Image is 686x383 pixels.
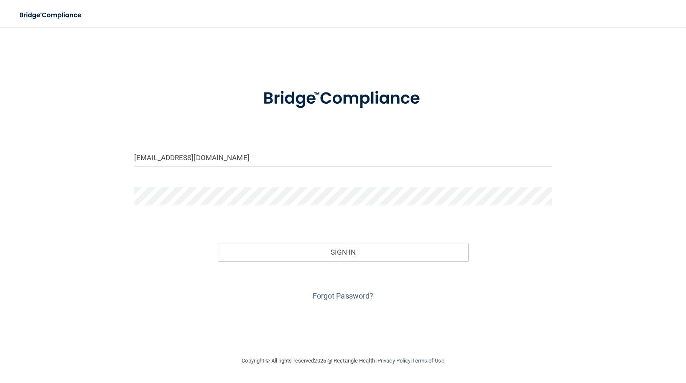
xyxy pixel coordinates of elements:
a: Forgot Password? [313,291,374,300]
img: bridge_compliance_login_screen.278c3ca4.svg [13,7,89,24]
a: Terms of Use [412,357,444,364]
button: Sign In [218,243,468,261]
div: Copyright © All rights reserved 2025 @ Rectangle Health | | [191,347,496,374]
img: bridge_compliance_login_screen.278c3ca4.svg [246,77,441,120]
input: Email [134,148,552,167]
a: Privacy Policy [377,357,411,364]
